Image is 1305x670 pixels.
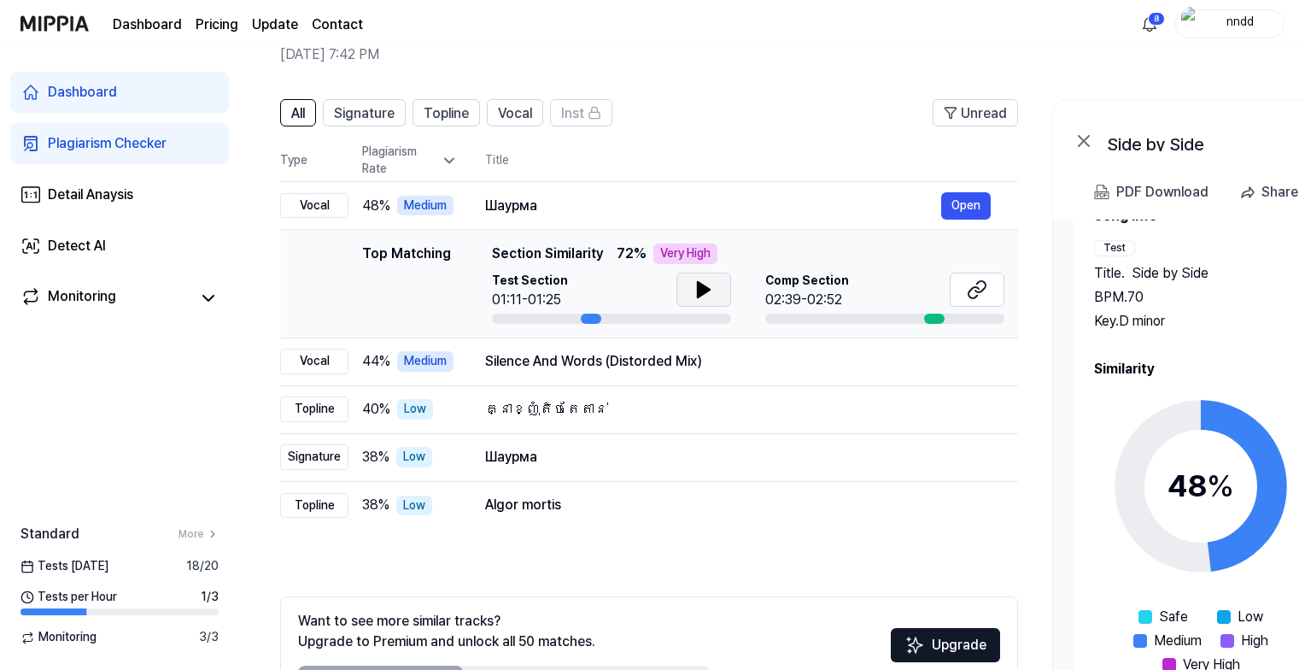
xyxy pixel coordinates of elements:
[1148,12,1165,26] div: 8
[485,196,941,216] div: Шаурма
[10,226,229,267] a: Detect AI
[334,103,395,124] span: Signature
[20,589,117,606] span: Tests per Hour
[485,447,991,467] div: Шаурма
[362,244,451,324] div: Top Matching
[280,493,348,519] div: Topline
[186,558,219,575] span: 18 / 20
[1116,181,1208,203] div: PDF Download
[20,286,191,310] a: Monitoring
[424,103,469,124] span: Topline
[1181,7,1202,41] img: profile
[1159,607,1188,627] span: Safe
[1238,607,1263,627] span: Low
[397,196,454,216] div: Medium
[765,273,849,290] span: Comp Section
[904,635,925,655] img: Sparkles
[48,286,116,310] div: Monitoring
[413,99,480,126] button: Topline
[1154,631,1202,651] span: Medium
[280,99,316,126] button: All
[765,290,849,310] div: 02:39-02:52
[280,444,348,470] div: Signature
[550,99,612,126] button: Inst
[280,140,348,182] th: Type
[10,72,229,113] a: Dashboard
[280,397,348,422] div: Topline
[397,399,433,420] div: Low
[362,447,389,467] span: 38 %
[178,527,219,542] a: More
[1136,10,1163,38] button: 알림8
[280,349,348,374] div: Vocal
[20,524,79,544] span: Standard
[201,589,219,606] span: 1 / 3
[396,496,432,516] div: Low
[1167,463,1234,509] div: 48
[1094,185,1109,200] img: PDF Download
[10,123,229,164] a: Plagiarism Checker
[291,103,305,124] span: All
[891,643,1000,659] a: SparklesUpgrade
[312,15,363,35] a: Contact
[362,495,389,515] span: 38 %
[485,351,991,372] div: Silence And Words (Distorded Mix)
[20,558,108,575] span: Tests [DATE]
[113,15,182,35] a: Dashboard
[498,103,532,124] span: Vocal
[362,351,390,372] span: 44 %
[1139,14,1160,34] img: 알림
[961,103,1007,124] span: Unread
[280,193,348,219] div: Vocal
[280,44,1173,65] h2: [DATE] 7:42 PM
[891,628,1000,662] button: Upgrade
[252,15,298,35] a: Update
[397,351,454,372] div: Medium
[362,196,390,216] span: 48 %
[561,103,584,124] span: Inst
[941,192,991,220] button: Open
[1207,467,1234,504] span: %
[1261,181,1298,203] div: Share
[10,174,229,215] a: Detail Anaysis
[48,133,167,154] div: Plagiarism Checker
[199,629,219,646] span: 3 / 3
[492,273,568,290] span: Test Section
[933,99,1018,126] button: Unread
[485,495,991,515] div: Algor mortis
[492,290,568,310] div: 01:11-01:25
[1175,9,1285,38] button: profilenndd
[1132,263,1208,284] span: Side by Side
[48,185,133,205] div: Detail Anaysis
[1094,240,1135,256] div: Test
[362,144,458,177] div: Plagiarism Rate
[1094,263,1125,284] span: Title .
[492,244,603,264] span: Section Similarity
[396,447,432,467] div: Low
[48,82,117,103] div: Dashboard
[487,99,543,126] button: Vocal
[617,244,647,264] span: 72 %
[485,399,991,420] div: គ្នាខ្ញុំតិចតែតាន់
[20,629,97,646] span: Monitoring
[362,399,390,420] span: 40 %
[48,236,106,256] div: Detect AI
[653,244,717,264] div: Very High
[1241,631,1268,651] span: High
[485,140,1018,181] th: Title
[1207,14,1273,32] div: nndd
[323,99,406,126] button: Signature
[196,15,238,35] button: Pricing
[1091,175,1212,209] button: PDF Download
[298,611,595,652] div: Want to see more similar tracks? Upgrade to Premium and unlock all 50 matches.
